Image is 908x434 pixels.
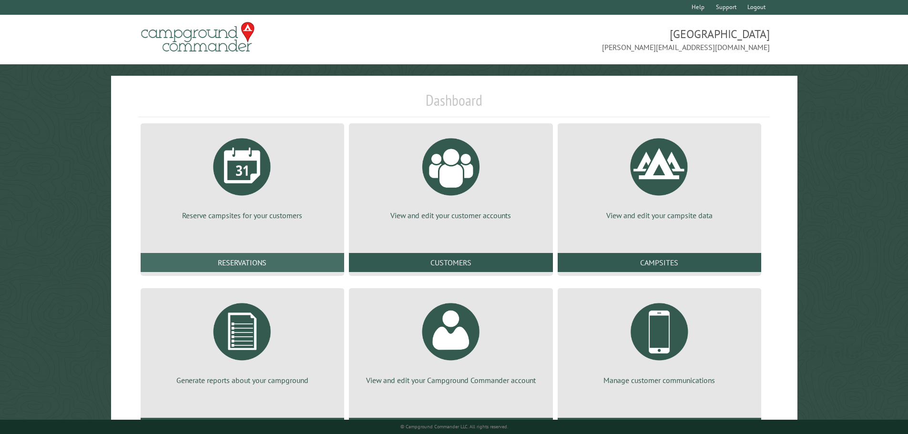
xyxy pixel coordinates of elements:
p: View and edit your Campground Commander account [360,375,541,385]
a: View and edit your Campground Commander account [360,296,541,385]
p: Reserve campsites for your customers [152,210,333,221]
a: Campsites [558,253,761,272]
span: [GEOGRAPHIC_DATA] [PERSON_NAME][EMAIL_ADDRESS][DOMAIN_NAME] [454,26,770,53]
a: Manage customer communications [569,296,750,385]
h1: Dashboard [138,91,770,117]
img: Campground Commander [138,19,257,56]
a: View and edit your campsite data [569,131,750,221]
p: View and edit your customer accounts [360,210,541,221]
p: Generate reports about your campground [152,375,333,385]
p: Manage customer communications [569,375,750,385]
a: Customers [349,253,552,272]
a: Reserve campsites for your customers [152,131,333,221]
a: Reservations [141,253,344,272]
a: View and edit your customer accounts [360,131,541,221]
small: © Campground Commander LLC. All rights reserved. [400,424,508,430]
a: Generate reports about your campground [152,296,333,385]
p: View and edit your campsite data [569,210,750,221]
